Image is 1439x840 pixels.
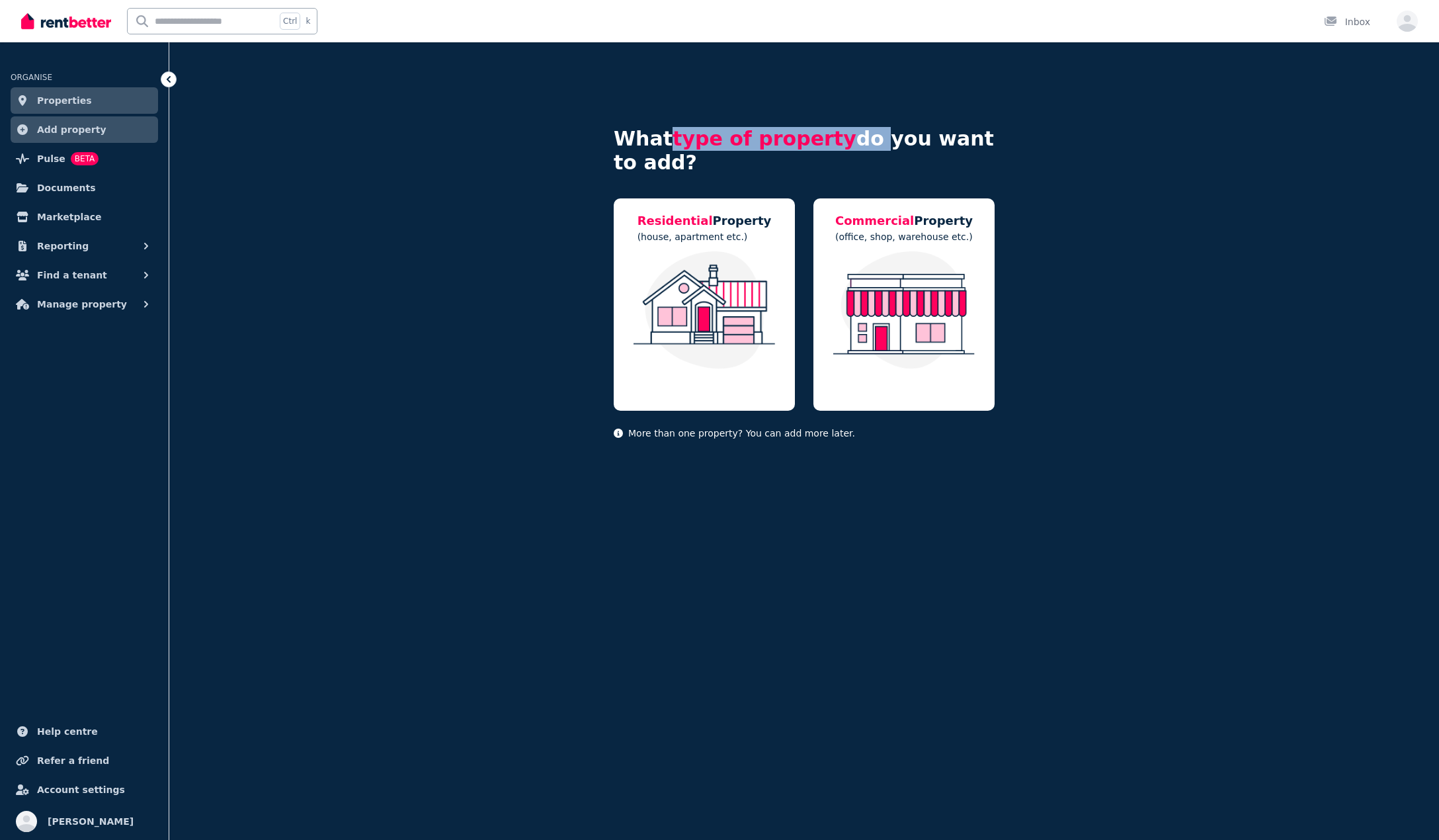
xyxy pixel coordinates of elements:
img: Residential Property [627,251,782,369]
a: Help centre [11,718,158,745]
span: Documents [37,180,96,196]
img: RentBetter [21,11,111,31]
span: Residential [637,214,713,228]
button: Reporting [11,233,158,259]
span: [PERSON_NAME] [48,814,134,829]
h5: Property [637,212,772,230]
button: Manage property [11,291,158,317]
span: Add property [37,122,106,138]
span: Account settings [37,782,125,798]
a: Properties [11,87,158,114]
a: Marketplace [11,204,158,230]
div: Inbox [1324,15,1370,28]
span: k [306,16,310,26]
h5: Property [835,212,973,230]
span: type of property [673,127,856,150]
p: More than one property? You can add more later. [614,427,995,440]
a: Add property [11,116,158,143]
span: Refer a friend [37,753,109,769]
span: BETA [71,152,99,165]
span: Ctrl [280,13,300,30]
a: Documents [11,175,158,201]
span: Marketplace [37,209,101,225]
span: Properties [37,93,92,108]
span: ORGANISE [11,73,52,82]
a: PulseBETA [11,146,158,172]
a: Account settings [11,777,158,803]
p: (office, shop, warehouse etc.) [835,230,973,243]
span: Commercial [835,214,914,228]
span: Reporting [37,238,89,254]
img: Commercial Property [827,251,981,369]
a: Refer a friend [11,747,158,774]
p: (house, apartment etc.) [637,230,772,243]
span: Find a tenant [37,267,107,283]
span: Help centre [37,724,98,739]
button: Find a tenant [11,262,158,288]
span: Pulse [37,151,65,167]
h4: What do you want to add? [614,127,995,175]
span: Manage property [37,296,127,312]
